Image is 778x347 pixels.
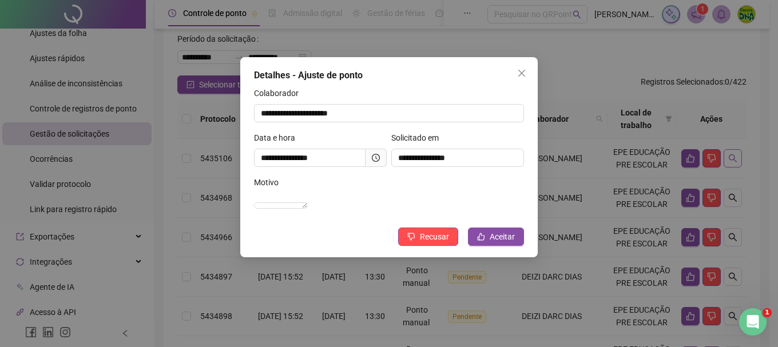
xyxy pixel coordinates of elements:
[254,87,306,99] label: Colaborador
[254,131,303,144] label: Data e hora
[739,308,767,336] iframe: Intercom live chat
[420,230,449,243] span: Recusar
[763,308,772,317] span: 1
[391,131,446,144] label: Solicitado em
[407,233,415,241] span: dislike
[254,176,286,189] label: Motivo
[490,230,515,243] span: Aceitar
[513,64,531,82] button: Close
[517,69,526,78] span: close
[468,228,524,246] button: Aceitar
[254,69,524,82] div: Detalhes - Ajuste de ponto
[398,228,458,246] button: Recusar
[477,233,485,241] span: like
[372,154,380,162] span: clock-circle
